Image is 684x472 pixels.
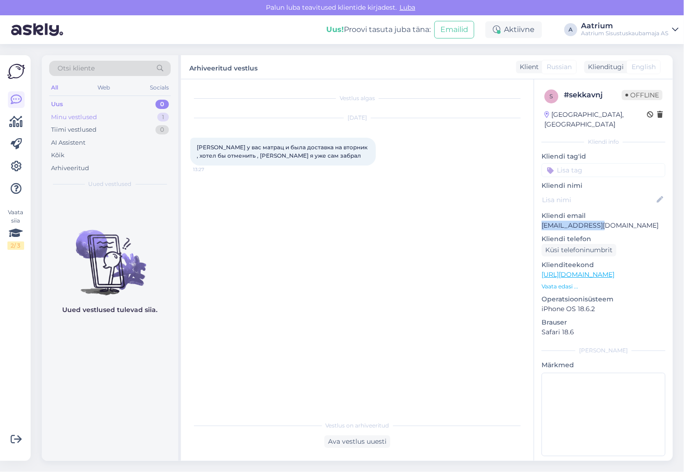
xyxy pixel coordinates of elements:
a: AatriumAatrium Sisustuskaubamaja AS [581,22,678,37]
div: AI Assistent [51,138,85,147]
p: Vaata edasi ... [542,282,665,291]
span: s [550,93,553,100]
p: Kliendi tag'id [542,152,665,161]
div: Proovi tasuta juba täna: [326,24,431,35]
span: Offline [622,90,663,100]
img: No chats [42,213,178,297]
p: Kliendi nimi [542,181,665,191]
span: English [632,62,656,72]
span: [PERSON_NAME] у вас матрац и была доставка на вторник , хотел бы отменить , [PERSON_NAME] я уже с... [197,144,369,159]
button: Emailid [434,21,474,38]
div: Arhiveeritud [51,164,89,173]
p: Uued vestlused tulevad siia. [63,305,158,315]
p: [EMAIL_ADDRESS][DOMAIN_NAME] [542,221,665,230]
p: Brauser [542,318,665,327]
div: All [49,82,60,94]
div: # sekkavnj [564,89,622,101]
p: Safari 18.6 [542,327,665,337]
div: Aktiivne [485,21,542,38]
p: Operatsioonisüsteem [542,294,665,304]
div: Klienditugi [584,62,624,72]
div: Klient [516,62,539,72]
b: Uus! [326,25,344,34]
div: Tiimi vestlused [51,125,97,134]
p: Kliendi telefon [542,234,665,244]
div: [PERSON_NAME] [542,346,665,355]
div: Socials [148,82,171,94]
p: Klienditeekond [542,260,665,270]
div: A [564,23,577,36]
label: Arhiveeritud vestlus [189,61,258,73]
div: 0 [155,125,169,134]
div: [GEOGRAPHIC_DATA], [GEOGRAPHIC_DATA] [544,110,647,129]
div: 0 [155,100,169,109]
img: Askly Logo [7,63,25,80]
input: Lisa nimi [542,195,655,205]
div: 1 [157,113,169,122]
div: Uus [51,100,63,109]
div: Kliendi info [542,138,665,146]
div: Vestlus algas [190,94,524,102]
div: Ava vestlus uuesti [324,435,390,448]
a: [URL][DOMAIN_NAME] [542,270,614,279]
div: Kõik [51,151,65,160]
div: Vaata siia [7,208,24,250]
span: Luba [397,3,418,12]
span: Otsi kliente [58,64,95,73]
div: Minu vestlused [51,113,97,122]
div: [DATE] [190,114,524,122]
div: Aatrium [581,22,668,30]
p: Kliendi email [542,211,665,221]
p: iPhone OS 18.6.2 [542,304,665,314]
span: Russian [547,62,572,72]
p: Märkmed [542,360,665,370]
span: Vestlus on arhiveeritud [326,421,389,430]
span: 13:27 [193,166,228,173]
span: Uued vestlused [89,180,132,188]
div: Küsi telefoninumbrit [542,244,616,256]
input: Lisa tag [542,163,665,177]
div: Aatrium Sisustuskaubamaja AS [581,30,668,37]
div: Web [96,82,112,94]
div: 2 / 3 [7,242,24,250]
